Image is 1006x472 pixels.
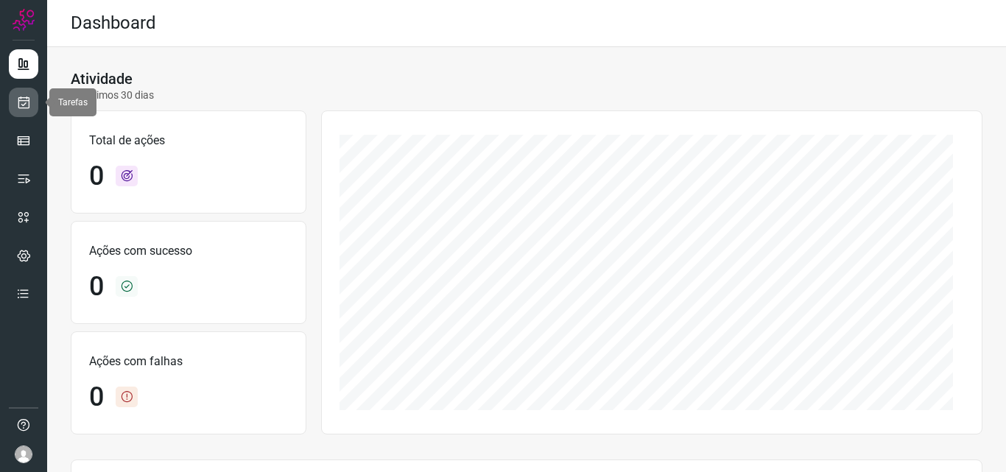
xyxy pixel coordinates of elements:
[15,445,32,463] img: avatar-user-boy.jpg
[71,88,154,103] p: Últimos 30 dias
[89,381,104,413] h1: 0
[89,353,288,370] p: Ações com falhas
[13,9,35,31] img: Logo
[71,13,156,34] h2: Dashboard
[89,271,104,303] h1: 0
[89,242,288,260] p: Ações com sucesso
[89,132,288,149] p: Total de ações
[58,97,88,108] span: Tarefas
[71,70,133,88] h3: Atividade
[89,161,104,192] h1: 0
